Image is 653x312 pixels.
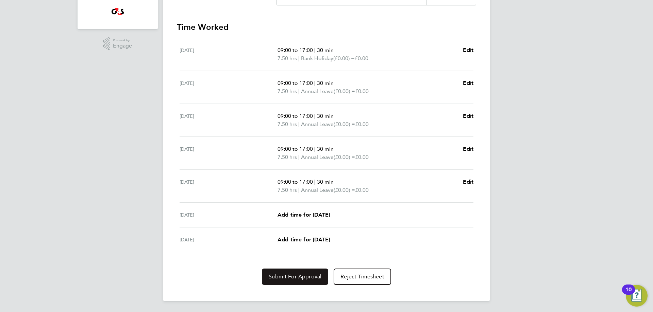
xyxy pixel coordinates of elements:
[298,187,300,193] span: |
[278,88,297,94] span: 7.50 hrs
[463,79,473,87] a: Edit
[86,6,150,17] a: Go to home page
[180,211,278,219] div: [DATE]
[463,113,473,119] span: Edit
[334,88,355,94] span: (£0.00) =
[463,46,473,54] a: Edit
[317,146,334,152] span: 30 min
[301,120,334,128] span: Annual Leave
[317,179,334,185] span: 30 min
[113,37,132,43] span: Powered by
[278,179,313,185] span: 09:00 to 17:00
[269,273,321,280] span: Submit For Approval
[278,212,330,218] span: Add time for [DATE]
[626,285,648,307] button: Open Resource Center, 10 new notifications
[301,87,334,95] span: Annual Leave
[180,79,278,95] div: [DATE]
[463,145,473,153] a: Edit
[278,187,297,193] span: 7.50 hrs
[177,22,476,33] h3: Time Worked
[278,55,297,61] span: 7.50 hrs
[314,113,316,119] span: |
[355,55,368,61] span: £0.00
[301,153,334,161] span: Annual Leave
[298,88,300,94] span: |
[317,47,334,53] span: 30 min
[278,236,330,244] a: Add time for [DATE]
[334,121,355,127] span: (£0.00) =
[180,236,278,244] div: [DATE]
[298,121,300,127] span: |
[110,6,126,17] img: g4s4-logo-retina.png
[278,121,297,127] span: 7.50 hrs
[334,154,355,160] span: (£0.00) =
[333,55,355,61] span: (£0.00) =
[278,146,313,152] span: 09:00 to 17:00
[355,121,369,127] span: £0.00
[113,43,132,49] span: Engage
[463,178,473,186] a: Edit
[314,80,316,86] span: |
[334,187,355,193] span: (£0.00) =
[463,112,473,120] a: Edit
[301,186,334,194] span: Annual Leave
[463,179,473,185] span: Edit
[278,47,313,53] span: 09:00 to 17:00
[262,269,328,285] button: Submit For Approval
[314,146,316,152] span: |
[355,154,369,160] span: £0.00
[180,46,278,62] div: [DATE]
[355,187,369,193] span: £0.00
[301,54,333,62] span: Bank Holiday
[278,236,330,243] span: Add time for [DATE]
[317,113,334,119] span: 30 min
[463,47,473,53] span: Edit
[180,145,278,161] div: [DATE]
[314,47,316,53] span: |
[334,269,391,285] button: Reject Timesheet
[180,178,278,194] div: [DATE]
[180,112,278,128] div: [DATE]
[463,80,473,86] span: Edit
[463,146,473,152] span: Edit
[278,80,313,86] span: 09:00 to 17:00
[340,273,384,280] span: Reject Timesheet
[625,290,632,298] div: 10
[298,55,300,61] span: |
[103,37,132,50] a: Powered byEngage
[278,154,297,160] span: 7.50 hrs
[314,179,316,185] span: |
[317,80,334,86] span: 30 min
[278,211,330,219] a: Add time for [DATE]
[298,154,300,160] span: |
[355,88,369,94] span: £0.00
[278,113,313,119] span: 09:00 to 17:00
